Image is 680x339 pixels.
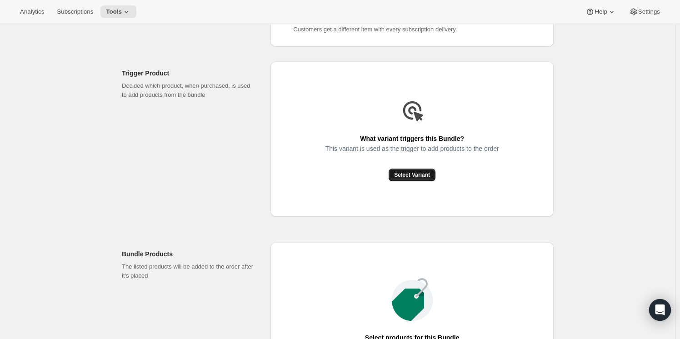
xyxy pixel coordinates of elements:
[394,171,430,179] span: Select Variant
[106,8,122,15] span: Tools
[624,5,665,18] button: Settings
[100,5,136,18] button: Tools
[57,8,93,15] span: Subscriptions
[649,299,671,321] div: Open Intercom Messenger
[122,81,256,100] p: Decided which product, when purchased, is used to add products from the bundle
[51,5,99,18] button: Subscriptions
[638,8,660,15] span: Settings
[15,5,50,18] button: Analytics
[20,8,44,15] span: Analytics
[122,69,256,78] h2: Trigger Product
[595,8,607,15] span: Help
[360,132,464,145] span: What variant triggers this Bundle?
[293,26,457,33] span: Customers get a different item with every subscription delivery.
[389,169,435,181] button: Select Variant
[325,142,499,155] span: This variant is used as the trigger to add products to the order
[122,262,256,280] p: The listed products will be added to the order after it's placed
[580,5,621,18] button: Help
[122,249,256,259] h2: Bundle Products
